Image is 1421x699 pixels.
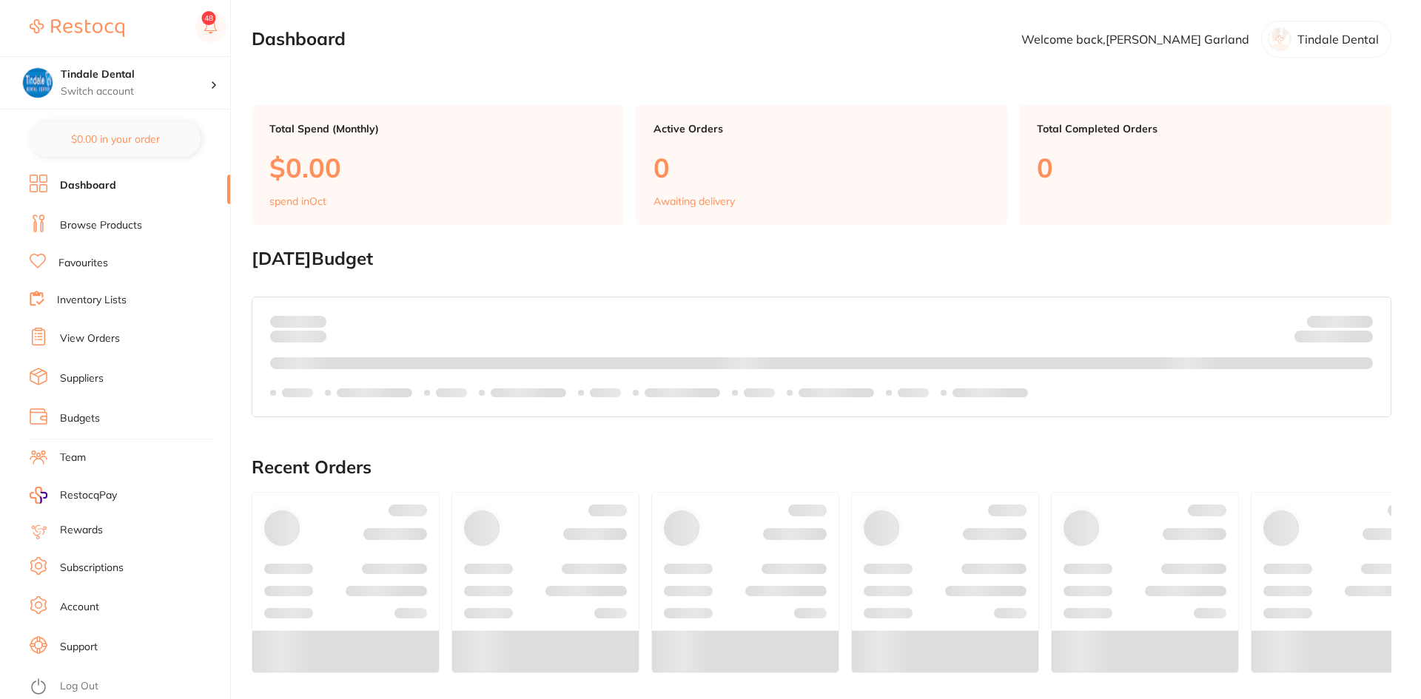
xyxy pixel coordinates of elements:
h2: [DATE] Budget [252,249,1391,269]
strong: $0.00 [1347,333,1373,346]
a: Favourites [58,256,108,271]
a: Support [60,640,98,655]
button: Log Out [30,675,226,699]
p: 0 [1037,152,1374,183]
strong: $0.00 [300,314,326,328]
p: Active Orders [654,123,990,135]
img: RestocqPay [30,487,47,504]
a: Rewards [60,523,103,538]
p: Budget: [1307,315,1373,327]
p: Labels [436,387,467,399]
p: Welcome back, [PERSON_NAME] Garland [1021,33,1249,46]
a: Total Spend (Monthly)$0.00spend inOct [252,105,624,225]
img: Restocq Logo [30,19,124,37]
a: Subscriptions [60,561,124,575]
p: 0 [654,152,990,183]
a: Dashboard [60,178,116,193]
img: Tindale Dental [23,68,53,98]
h2: Recent Orders [252,457,1391,478]
a: Suppliers [60,371,104,386]
p: Labels [744,387,775,399]
p: Remaining: [1294,328,1373,345]
p: Spent: [270,315,326,327]
p: Switch account [61,84,210,99]
p: Labels extended [337,387,412,399]
p: spend in Oct [269,195,326,207]
button: $0.00 in your order [30,121,201,157]
p: Labels extended [645,387,720,399]
strong: $NaN [1344,314,1373,328]
p: Labels extended [953,387,1028,399]
a: Account [60,600,99,615]
p: Tindale Dental [1297,33,1379,46]
a: Restocq Logo [30,11,124,45]
a: Log Out [60,679,98,694]
h2: Dashboard [252,29,346,50]
p: Labels [898,387,929,399]
a: RestocqPay [30,487,117,504]
span: RestocqPay [60,488,117,503]
h4: Tindale Dental [61,67,210,82]
p: Total Completed Orders [1037,123,1374,135]
p: Labels [282,387,313,399]
p: Labels extended [491,387,566,399]
p: month [270,328,326,345]
a: Total Completed Orders0 [1019,105,1391,225]
p: $0.00 [269,152,606,183]
p: Labels extended [799,387,874,399]
a: View Orders [60,331,120,346]
p: Labels [590,387,621,399]
a: Browse Products [60,218,142,233]
a: Budgets [60,411,100,426]
a: Team [60,450,86,465]
a: Inventory Lists [57,293,127,308]
p: Total Spend (Monthly) [269,123,606,135]
a: Active Orders0Awaiting delivery [636,105,1008,225]
p: Awaiting delivery [654,195,735,207]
